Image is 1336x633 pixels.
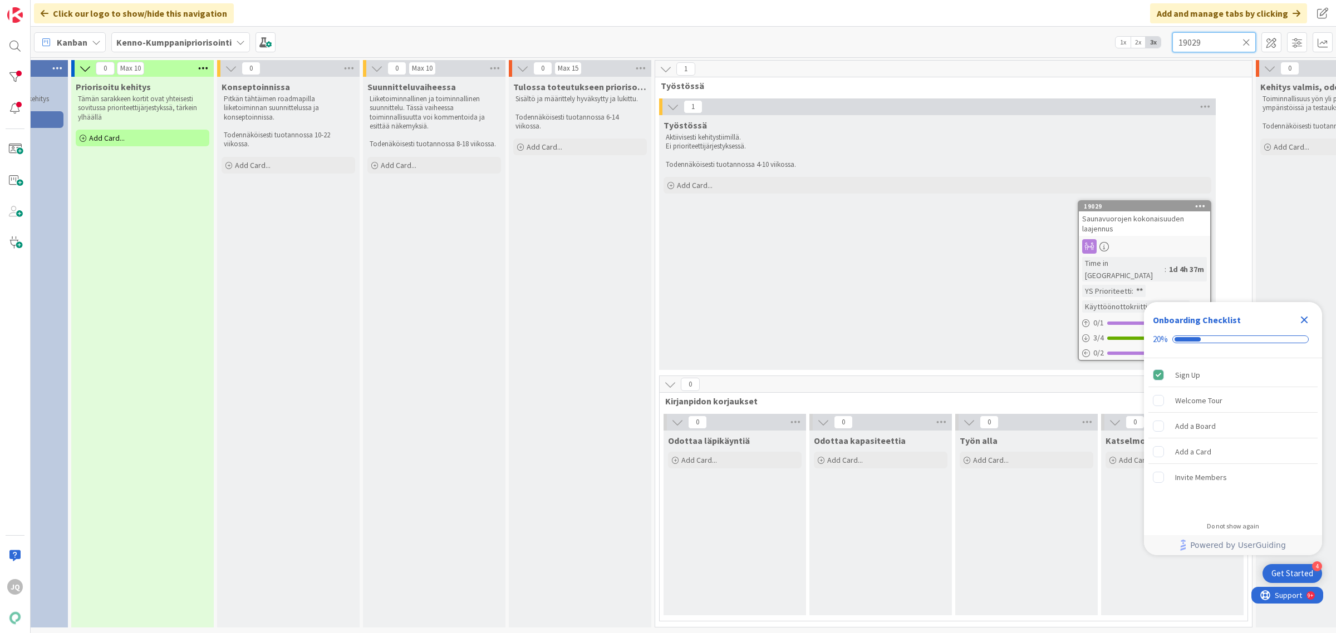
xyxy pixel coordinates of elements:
[834,416,853,429] span: 0
[367,81,456,92] span: Suunnitteluvaiheessa
[677,180,713,190] span: Add Card...
[1082,214,1184,234] span: Saunavuorojen kokonaisuuden laajennus
[1148,465,1318,489] div: Invite Members is incomplete.
[1190,538,1286,552] span: Powered by UserGuiding
[381,160,416,170] span: Add Card...
[89,133,125,143] span: Add Card...
[1082,300,1163,313] div: Käyttöönottokriittisyys
[1079,331,1210,345] div: 3/4
[1165,300,1190,313] div: KOAS
[688,416,707,429] span: 0
[1153,334,1168,344] div: 20%
[676,62,695,76] span: 1
[116,37,232,48] b: Kenno-Kumppanipriorisointi
[1150,3,1307,23] div: Add and manage tabs by clicking
[76,81,151,92] span: Priorisoitu kehitys
[666,142,1209,151] p: Ei prioriteettijärjestyksessä.
[1132,285,1133,297] span: :
[1150,535,1317,555] a: Powered by UserGuiding
[1144,358,1322,515] div: Checklist items
[515,113,645,131] p: Todennäköisesti tuotannossa 6-14 viikossa.
[558,66,578,71] div: Max 15
[1131,37,1146,48] span: 2x
[1312,561,1322,571] div: 4
[1175,471,1227,484] div: Invite Members
[1274,142,1309,152] span: Add Card...
[666,160,1209,169] p: Todennäköisesti tuotannossa 4-10 viikossa.
[980,416,999,429] span: 0
[960,435,998,446] span: Työn alla
[1093,317,1104,329] span: 0 / 1
[1106,435,1176,446] span: Katselmoitavana
[78,95,207,122] p: Tämän sarakkeen kortit ovat yhteisesti sovitussa prioriteettijärjestykssä, tärkein ylhäällä
[1079,316,1210,330] div: 0/1
[387,62,406,75] span: 0
[1093,347,1104,359] span: 0 / 2
[242,62,261,75] span: 0
[1078,200,1211,361] a: 19029Saunavuorojen kokonaisuuden laajennusTime in [GEOGRAPHIC_DATA]:1d 4h 37mYS Prioriteetti:**Kä...
[7,579,23,595] div: JQ
[668,435,750,446] span: Odottaa läpikäyntiä
[1079,201,1210,236] div: 19029Saunavuorojen kokonaisuuden laajennus
[1082,257,1165,281] div: Time in [GEOGRAPHIC_DATA]
[533,62,552,75] span: 0
[1207,522,1259,531] div: Do not show again
[224,95,353,122] p: Pitkän tähtäimen roadmapilla liiketoiminnan suunnittelussa ja konseptoinnissa.
[7,610,23,626] img: avatar
[661,80,1238,91] span: Työstössä
[814,435,906,446] span: Odottaa kapasiteettia
[684,100,703,113] span: 1
[23,2,51,15] span: Support
[1148,414,1318,438] div: Add a Board is incomplete.
[1146,37,1161,48] span: 3x
[235,160,271,170] span: Add Card...
[1175,419,1216,433] div: Add a Board
[1084,202,1210,210] div: 19029
[56,4,62,13] div: 9+
[1093,332,1104,344] span: 3 / 4
[1144,302,1322,555] div: Checklist Container
[1079,201,1210,211] div: 19029
[527,142,562,152] span: Add Card...
[96,62,115,75] span: 0
[370,140,499,149] p: Todenäköisesti tuotannossa 8-18 viikossa.
[1172,32,1256,52] input: Quick Filter...
[665,395,1234,407] span: Kirjanpidon korjaukset
[681,378,700,391] span: 0
[1126,416,1145,429] span: 0
[1116,37,1131,48] span: 1x
[1148,388,1318,413] div: Welcome Tour is incomplete.
[222,81,290,92] span: Konseptoinnissa
[1175,368,1200,382] div: Sign Up
[370,95,499,131] p: Liiketoiminnallinen ja toiminnallinen suunnittelu. Tässä vaiheessa toiminnallisuutta voi kommento...
[515,95,645,103] p: Sisältö ja määrittely hyväksytty ja lukittu.
[1153,334,1313,344] div: Checklist progress: 20%
[827,455,863,465] span: Add Card...
[1153,313,1241,327] div: Onboarding Checklist
[1082,285,1132,297] div: YS Prioriteetti
[973,455,1009,465] span: Add Card...
[1119,455,1155,465] span: Add Card...
[120,66,141,71] div: Max 10
[1163,300,1165,313] span: :
[1166,263,1207,275] div: 1d 4h 37m
[1144,535,1322,555] div: Footer
[1148,363,1318,387] div: Sign Up is complete.
[1165,263,1166,275] span: :
[1295,311,1313,329] div: Close Checklist
[224,131,353,149] p: Todennäköisesti tuotannossa 10-22 viikossa.
[7,7,23,23] img: Visit kanbanzone.com
[513,81,647,92] span: Tulossa toteutukseen priorisoituna
[1079,346,1210,360] div: 0/2
[1280,62,1299,75] span: 0
[664,120,707,131] span: Työstössä
[1175,445,1211,458] div: Add a Card
[666,133,1209,142] p: Aktiivisesti kehitystiimillä.
[681,455,717,465] span: Add Card...
[1148,439,1318,464] div: Add a Card is incomplete.
[34,3,234,23] div: Click our logo to show/hide this navigation
[1175,394,1222,407] div: Welcome Tour
[57,36,87,49] span: Kanban
[412,66,433,71] div: Max 10
[1271,568,1313,579] div: Get Started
